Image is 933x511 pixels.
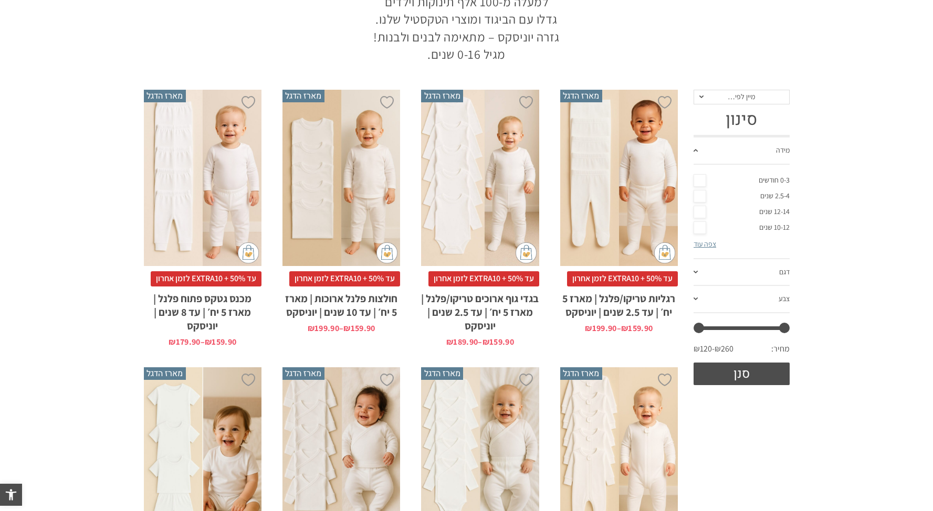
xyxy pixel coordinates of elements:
h2: רגליות טריקו/פלנל | מארז 5 יח׳ | עד 2.5 שנים | יוניסקס [560,286,678,319]
a: מארז הדגל מכנס גטקס פתוח פלנל | מארז 5 יח׳ | עד 8 שנים | יוניסקס עד 50% + EXTRA10 לזמן אחרוןמכנס ... [144,90,261,346]
a: 10-12 שנים [694,220,790,236]
span: ₪ [446,336,453,347]
span: – [560,319,678,333]
bdi: 159.90 [343,323,375,334]
span: מארז הדגל [560,90,602,102]
a: מארז הדגל בגדי גוף ארוכים טריקו/פלנל | מארז 5 יח׳ | עד 2.5 שנים | יוניסקס עד 50% + EXTRA10 לזמן א... [421,90,539,346]
span: עד 50% + EXTRA10 לזמן אחרון [567,271,678,286]
span: עד 50% + EXTRA10 לזמן אחרון [151,271,261,286]
span: – [421,333,539,346]
h2: חולצות פלנל ארוכות | מארז 5 יח׳ | עד 10 שנים | יוניסקס [282,286,400,319]
span: ₪ [308,323,315,334]
span: ₪ [169,336,175,347]
span: מארז הדגל [560,367,602,380]
img: cat-mini-atc.png [654,242,675,263]
bdi: 179.90 [169,336,200,347]
a: 0-3 חודשים [694,173,790,188]
bdi: 199.90 [308,323,339,334]
span: מארז הדגל [421,90,463,102]
a: צפה עוד [694,239,716,249]
span: ₪ [483,336,489,347]
a: מארז הדגל רגליות טריקו/פלנל | מארז 5 יח׳ | עד 2.5 שנים | יוניסקס עד 50% + EXTRA10 לזמן אחרוןרגליו... [560,90,678,333]
h2: מכנס גטקס פתוח פלנל | מארז 5 יח׳ | עד 8 שנים | יוניסקס [144,286,261,333]
img: cat-mini-atc.png [238,242,259,263]
a: מארז הדגל חולצות פלנל ארוכות | מארז 5 יח׳ | עד 10 שנים | יוניסקס עד 50% + EXTRA10 לזמן אחרוןחולצו... [282,90,400,333]
span: מיין לפי… [728,92,755,101]
span: ₪260 [715,343,733,355]
span: עד 50% + EXTRA10 לזמן אחרון [428,271,539,286]
span: ₪ [585,323,592,334]
a: 12-14 שנים [694,204,790,220]
bdi: 189.90 [446,336,478,347]
bdi: 159.90 [621,323,653,334]
span: – [144,333,261,346]
span: ₪ [343,323,350,334]
span: מארז הדגל [282,367,324,380]
span: מארז הדגל [144,367,186,380]
span: ₪ [205,336,212,347]
span: עד 50% + EXTRA10 לזמן אחרון [289,271,400,286]
span: מארז הדגל [421,367,463,380]
span: ₪120 [694,343,715,355]
span: מארז הדגל [282,90,324,102]
bdi: 159.90 [483,336,514,347]
div: מחיר: — [694,340,790,363]
a: צבע [694,286,790,313]
img: cat-mini-atc.png [516,242,537,263]
bdi: 159.90 [205,336,236,347]
span: – [282,319,400,333]
h3: סינון [694,110,790,130]
a: מידה [694,137,790,165]
span: מארז הדגל [144,90,186,102]
button: סנן [694,363,790,385]
a: דגם [694,259,790,286]
a: 2.5-4 שנים [694,188,790,204]
h2: בגדי גוף ארוכים טריקו/פלנל | מארז 5 יח׳ | עד 2.5 שנים | יוניסקס [421,286,539,333]
img: cat-mini-atc.png [376,242,397,263]
bdi: 199.90 [585,323,616,334]
span: ₪ [621,323,628,334]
